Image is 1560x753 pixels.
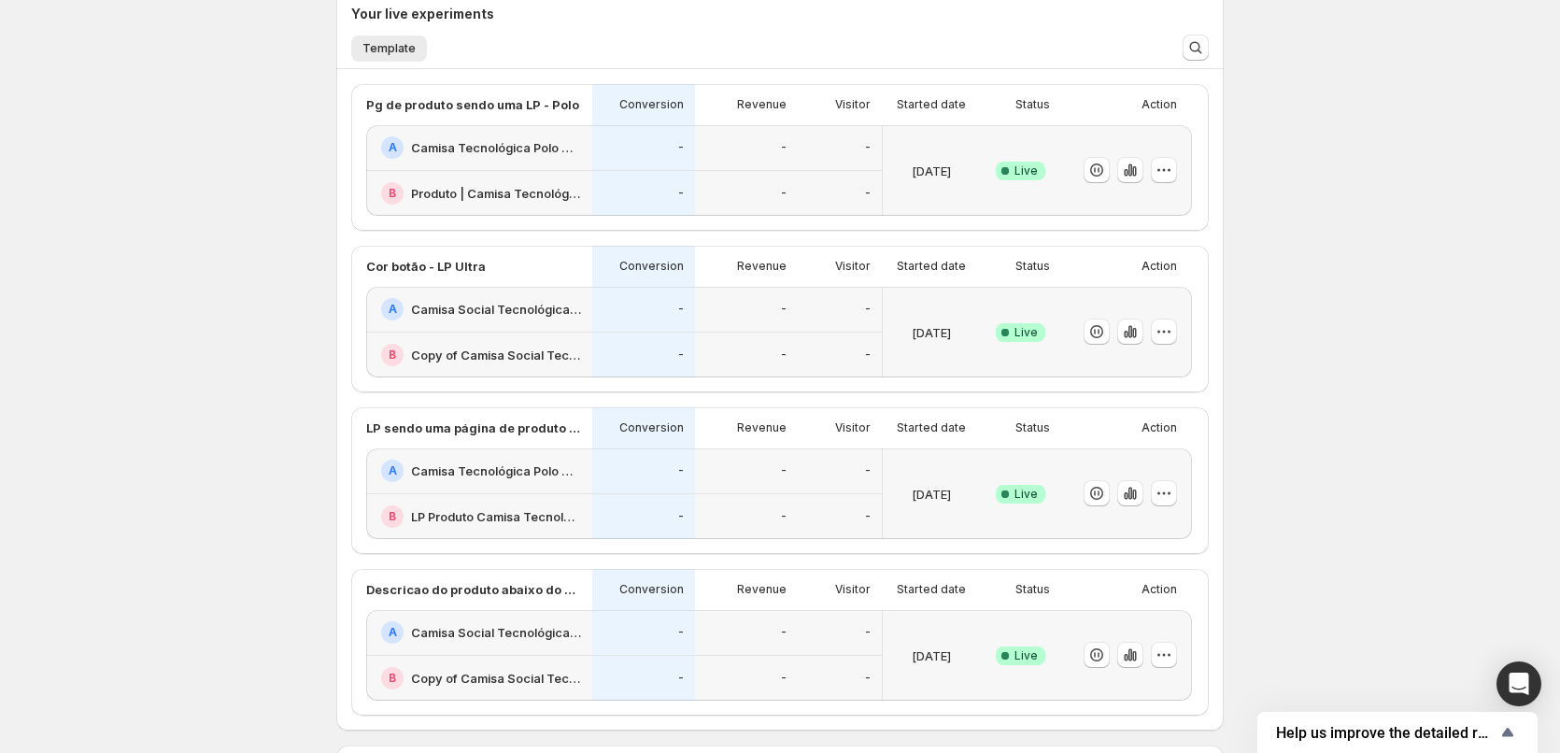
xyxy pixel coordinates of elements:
p: - [865,348,871,362]
h2: Produto | Camisa Tecnológica Polo Ultra Masculina | Praticidade e [PERSON_NAME] | Consolatio [411,184,581,203]
p: - [678,463,684,478]
p: - [865,625,871,640]
p: - [781,140,787,155]
h2: Camisa Social Tecnológica Ultra-Stretch Masculina | Praticidade e [PERSON_NAME] | Consolatio [411,300,581,319]
p: - [781,509,787,524]
p: [DATE] [912,162,951,180]
h2: Copy of Camisa Social Tecnológica Ultra-Stretch Masculina | Praticidade e [PERSON_NAME] | Consolatio [411,346,581,364]
p: - [865,186,871,201]
p: Action [1142,97,1177,112]
h2: Camisa Tecnológica Polo Ultra Masculina | Praticidade e [PERSON_NAME] | Consolatio [411,462,581,480]
p: Started date [897,582,966,597]
p: - [865,140,871,155]
span: Live [1014,648,1038,663]
p: - [781,186,787,201]
p: - [781,302,787,317]
p: - [678,671,684,686]
p: Conversion [619,259,684,274]
p: Revenue [737,582,787,597]
h2: A [389,625,397,640]
h2: A [389,140,397,155]
p: Started date [897,259,966,274]
p: [DATE] [912,323,951,342]
span: Live [1014,487,1038,502]
p: Visitor [835,259,871,274]
p: Conversion [619,582,684,597]
p: LP sendo uma página de produto - Polo [366,419,581,437]
p: - [781,625,787,640]
p: - [678,302,684,317]
h3: Your live experiments [351,5,494,23]
p: Descricao do produto abaixo do preco - produto Ultra [366,580,581,599]
p: - [678,140,684,155]
h2: LP Produto Camisa Tecnológica Polo Ultra Masculina | Praticidade e [PERSON_NAME] | Consolatio [411,507,581,526]
p: Started date [897,420,966,435]
button: Show survey - Help us improve the detailed report for A/B campaigns [1276,721,1519,744]
p: Status [1015,420,1050,435]
p: Revenue [737,259,787,274]
h2: B [389,671,396,686]
span: Template [362,41,416,56]
p: - [678,625,684,640]
h2: B [389,186,396,201]
p: Action [1142,582,1177,597]
h2: Copy of Camisa Social Tecnológica Ultra-Stretch Masculina | Praticidade e [PERSON_NAME] | Consolatio [411,669,581,688]
p: Visitor [835,420,871,435]
p: - [865,302,871,317]
div: Open Intercom Messenger [1496,661,1541,706]
p: - [865,671,871,686]
p: - [865,509,871,524]
span: Live [1014,163,1038,178]
p: Action [1142,259,1177,274]
span: Help us improve the detailed report for A/B campaigns [1276,724,1496,742]
p: Status [1015,582,1050,597]
p: [DATE] [912,485,951,504]
h2: A [389,302,397,317]
span: Live [1014,325,1038,340]
h2: A [389,463,397,478]
p: Status [1015,259,1050,274]
p: Started date [897,97,966,112]
p: Visitor [835,582,871,597]
p: - [678,348,684,362]
p: Action [1142,420,1177,435]
p: Conversion [619,97,684,112]
p: Pg de produto sendo uma LP - Polo [366,95,579,114]
p: Visitor [835,97,871,112]
p: Conversion [619,420,684,435]
p: - [865,463,871,478]
p: Cor botão - LP Ultra [366,257,486,276]
p: [DATE] [912,646,951,665]
p: Revenue [737,420,787,435]
p: - [781,671,787,686]
button: Search and filter results [1183,35,1209,61]
h2: B [389,348,396,362]
p: Revenue [737,97,787,112]
h2: B [389,509,396,524]
p: - [678,186,684,201]
p: - [781,463,787,478]
p: Status [1015,97,1050,112]
p: - [781,348,787,362]
h2: Camisa Tecnológica Polo Ultra Masculina | Praticidade e [PERSON_NAME] | Consolatio [411,138,581,157]
p: - [678,509,684,524]
h2: Camisa Social Tecnológica Ultra-Stretch Masculina | Praticidade e [PERSON_NAME] | Consolatio [411,623,581,642]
